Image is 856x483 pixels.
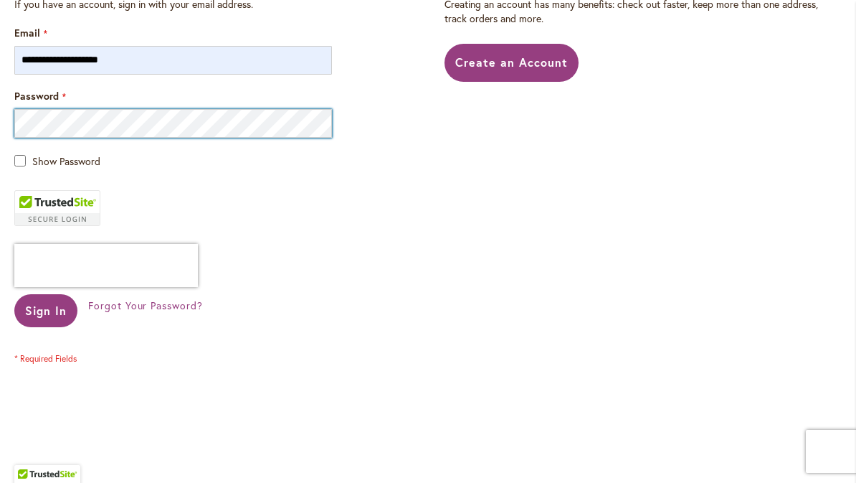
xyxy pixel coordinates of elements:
[14,294,77,327] button: Sign In
[14,89,59,103] span: Password
[455,55,568,70] span: Create an Account
[14,26,40,39] span: Email
[14,190,100,226] div: TrustedSite Certified
[32,154,100,168] span: Show Password
[88,299,203,313] a: Forgot Your Password?
[14,244,198,287] iframe: reCAPTCHA
[25,303,67,318] span: Sign In
[88,299,203,312] span: Forgot Your Password?
[444,44,579,82] a: Create an Account
[11,432,51,472] iframe: Launch Accessibility Center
